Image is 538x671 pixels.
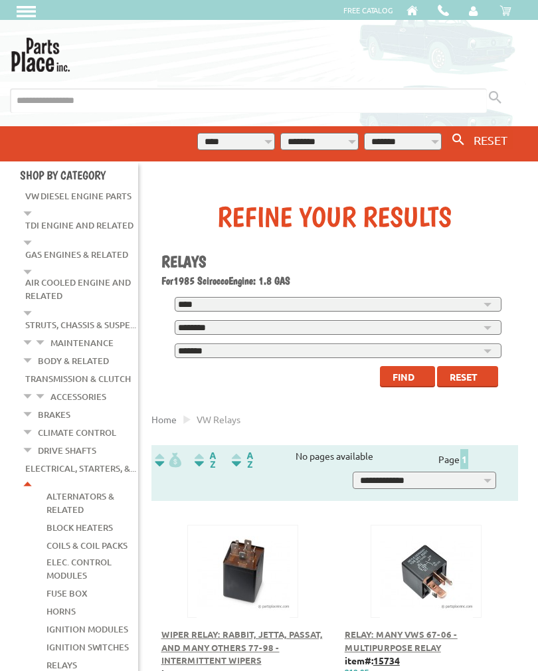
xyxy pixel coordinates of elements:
[46,638,129,656] a: Ignition Switches
[50,334,114,351] a: Maintenance
[25,460,136,477] a: Electrical, Starters, &...
[155,452,181,468] img: filterpricelow.svg
[46,621,128,638] a: Ignition Modules
[46,519,113,536] a: Block Heaters
[50,388,106,405] a: Accessories
[437,366,498,387] button: Reset
[46,603,76,620] a: Horns
[25,187,132,205] a: VW Diesel Engine Parts
[161,252,509,271] h1: Relays
[197,413,240,425] span: VW relays
[25,316,136,334] a: Struts, Chassis & Suspe...
[46,553,112,584] a: Elec. Control Modules
[161,628,323,666] a: Wiper Relay: Rabbit, Jetta, Passat, and Many Others 77-98 - Intermittent Wipers
[161,200,509,233] div: Refine Your Results
[25,370,131,387] a: Transmission & Clutch
[38,352,109,369] a: Body & Related
[460,449,468,469] span: 1
[393,371,414,383] span: Find
[345,628,458,653] a: Relay: Many VWs 67-06 - Multipurpose Relay
[25,217,134,234] a: TDI Engine and Related
[229,452,256,468] img: Sort by Sales Rank
[345,654,400,666] b: item#:
[151,413,177,425] a: Home
[46,537,128,554] a: Coils & Coil Packs
[46,585,88,602] a: Fuse Box
[38,424,116,441] a: Climate Control
[380,366,435,387] button: Find
[25,274,131,304] a: Air Cooled Engine and Related
[468,130,513,149] button: RESET
[38,442,96,459] a: Drive Shafts
[447,130,470,149] button: Search By VW...
[20,168,138,182] h4: Shop By Category
[46,488,114,518] a: Alternators & Related
[38,406,70,423] a: Brakes
[192,452,219,468] img: Sort by Headline
[161,274,173,287] span: For
[161,274,509,287] h2: 1985 Scirocco
[450,371,478,383] span: Reset
[394,449,513,469] div: Page
[274,449,394,463] div: No pages available
[10,33,71,72] img: Parts Place Inc!
[474,133,507,147] span: RESET
[373,654,400,666] u: 15734
[228,274,290,287] span: Engine: 1.8 GAS
[25,246,128,263] a: Gas Engines & Related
